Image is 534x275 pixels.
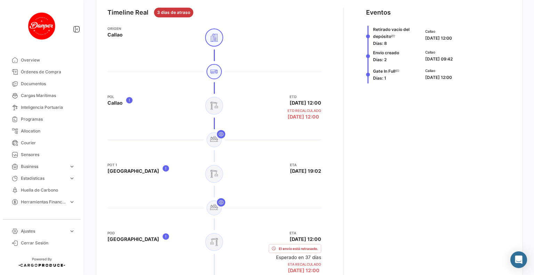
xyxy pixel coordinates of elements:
[425,29,452,34] span: Callao
[6,113,78,125] a: Programas
[425,75,452,80] span: [DATE] 12:00
[21,140,75,146] span: Courier
[107,94,123,99] app-card-info-title: POL
[21,128,75,134] span: Allocation
[290,99,321,106] span: [DATE] 12:00
[425,68,452,73] span: Callao
[290,230,321,236] app-card-info-title: ETA
[6,184,78,196] a: Huella de Carbono
[290,162,321,168] app-card-info-title: ETA
[373,75,386,81] span: Días: 1
[288,108,321,113] app-card-info-title: ETD Recalculado
[21,240,75,246] span: Cerrar Sesión
[69,175,75,181] span: expand_more
[21,187,75,193] span: Huella de Carbono
[276,254,321,260] small: Esperado en 37 días
[373,68,395,74] span: Gate In Full
[288,113,319,120] span: [DATE] 12:00
[373,50,399,55] span: Envío creado
[425,35,452,41] span: [DATE] 12:00
[373,41,387,46] span: Días: 8
[290,94,321,99] app-card-info-title: ETD
[6,66,78,78] a: Órdenes de Compra
[107,8,148,17] div: Timeline Real
[69,228,75,234] span: expand_more
[21,104,75,111] span: Inteligencia Portuaria
[21,199,66,205] span: Herramientas Financieras
[21,92,75,99] span: Cargas Marítimas
[6,90,78,102] a: Cargas Marítimas
[107,162,159,168] app-card-info-title: POT 1
[290,236,321,243] span: [DATE] 12:00
[288,267,319,273] span: [DATE] 12:00
[366,8,391,17] div: Eventos
[107,236,159,243] span: [GEOGRAPHIC_DATA]
[6,102,78,113] a: Inteligencia Portuaria
[373,27,410,39] span: Retirado vacío del depósito
[21,152,75,158] span: Sensores
[21,228,66,234] span: Ajustes
[21,163,66,170] span: Business
[107,99,123,106] span: Callao
[425,56,453,62] span: [DATE] 09:42
[107,168,159,175] span: [GEOGRAPHIC_DATA]
[6,125,78,137] a: Allocation
[373,57,387,62] span: Días: 2
[288,261,321,267] app-card-info-title: ETA Recalculado
[107,230,159,236] app-card-info-title: POD
[157,9,190,16] span: 3 dias de atraso
[510,251,527,268] div: Abrir Intercom Messenger
[6,149,78,161] a: Sensores
[107,26,123,31] app-card-info-title: Origen
[24,8,59,43] img: danper-logo.png
[21,175,66,181] span: Estadísticas
[6,54,78,66] a: Overview
[69,163,75,170] span: expand_more
[279,246,318,251] span: El envío está retrasado.
[6,137,78,149] a: Courier
[21,57,75,63] span: Overview
[69,199,75,205] span: expand_more
[21,69,75,75] span: Órdenes de Compra
[21,116,75,122] span: Programas
[21,81,75,87] span: Documentos
[6,78,78,90] a: Documentos
[107,31,123,38] span: Callao
[290,168,321,175] span: [DATE] 19:02
[425,49,453,55] span: Callao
